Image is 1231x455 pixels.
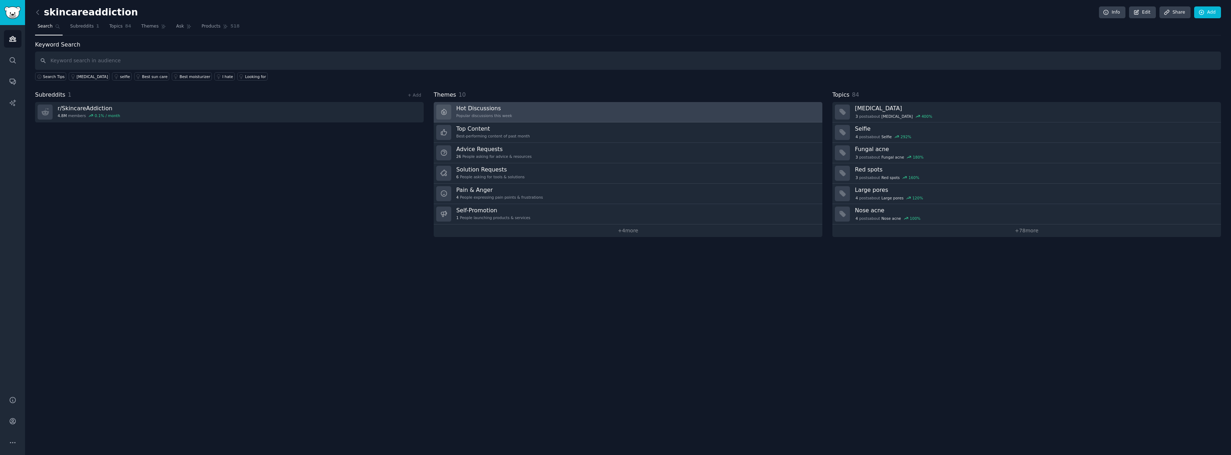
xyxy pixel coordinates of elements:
span: 3 [856,155,858,160]
a: Edit [1129,6,1156,19]
a: Self-Promotion1People launching products & services [434,204,822,224]
input: Keyword search in audience [35,52,1221,70]
h3: [MEDICAL_DATA] [855,105,1216,112]
a: Share [1159,6,1190,19]
a: Topics84 [107,21,133,35]
h3: r/ SkincareAddiction [58,105,120,112]
div: People expressing pain points & frustrations [456,195,543,200]
span: 4 [856,134,858,139]
span: [MEDICAL_DATA] [881,114,913,119]
div: [MEDICAL_DATA] [77,74,108,79]
div: post s about [855,154,924,160]
div: I hate [222,74,233,79]
span: Subreddits [35,91,65,100]
a: Best sun care [134,72,169,81]
div: People asking for advice & resources [456,154,532,159]
div: 180 % [913,155,924,160]
h3: Large pores [855,186,1216,194]
h3: Solution Requests [456,166,525,173]
a: Products518 [199,21,242,35]
a: Info [1099,6,1125,19]
span: Ask [176,23,184,30]
span: 10 [459,91,466,98]
span: 4 [856,216,858,221]
span: 1 [68,91,72,98]
div: Best sun care [142,74,167,79]
h3: Pain & Anger [456,186,543,194]
div: Looking for [245,74,266,79]
a: Large pores4postsaboutLarge pores120% [832,184,1221,204]
div: post s about [855,195,924,201]
a: Pain & Anger4People expressing pain points & frustrations [434,184,822,204]
h3: Self-Promotion [456,207,530,214]
span: Search Tips [43,74,65,79]
img: GummySearch logo [4,6,21,19]
div: selfie [120,74,130,79]
a: [MEDICAL_DATA]3postsabout[MEDICAL_DATA]400% [832,102,1221,122]
span: Products [201,23,220,30]
span: Search [38,23,53,30]
a: [MEDICAL_DATA] [69,72,110,81]
div: 292 % [901,134,911,139]
h2: skincareaddiction [35,7,138,18]
span: 4 [856,195,858,200]
span: 3 [856,114,858,119]
span: 3 [856,175,858,180]
div: People asking for tools & solutions [456,174,525,179]
a: Fungal acne3postsaboutFungal acne180% [832,143,1221,163]
h3: Top Content [456,125,530,132]
span: Fungal acne [881,155,904,160]
a: Looking for [237,72,268,81]
div: 160 % [909,175,919,180]
a: I hate [214,72,235,81]
h3: Hot Discussions [456,105,512,112]
a: Nose acne4postsaboutNose acne100% [832,204,1221,224]
a: selfie [112,72,131,81]
span: 4 [456,195,459,200]
a: Ask [174,21,194,35]
div: 120 % [912,195,923,200]
a: Solution Requests6People asking for tools & solutions [434,163,822,184]
span: Themes [141,23,159,30]
div: Best-performing content of past month [456,134,530,139]
span: Red spots [881,175,900,180]
span: 1 [96,23,99,30]
span: 26 [456,154,461,159]
h3: Advice Requests [456,145,532,153]
a: Add [1194,6,1221,19]
span: 4.8M [58,113,67,118]
a: Selfie4postsaboutSelfie292% [832,122,1221,143]
a: Hot DiscussionsPopular discussions this week [434,102,822,122]
span: Large pores [881,195,904,200]
label: Keyword Search [35,41,80,48]
div: 100 % [910,216,920,221]
div: post s about [855,134,912,140]
div: 400 % [921,114,932,119]
div: post s about [855,113,933,120]
a: Search [35,21,63,35]
span: Subreddits [70,23,94,30]
div: post s about [855,215,921,222]
a: Best moisturizer [172,72,212,81]
h3: Nose acne [855,207,1216,214]
button: Search Tips [35,72,66,81]
div: members [58,113,120,118]
a: Top ContentBest-performing content of past month [434,122,822,143]
span: 1 [456,215,459,220]
div: Best moisturizer [180,74,210,79]
a: Themes [139,21,169,35]
a: Subreddits1 [68,21,102,35]
a: + Add [408,93,421,98]
span: Topics [832,91,850,100]
a: +4more [434,224,822,237]
a: Advice Requests26People asking for advice & resources [434,143,822,163]
div: People launching products & services [456,215,530,220]
span: 518 [230,23,240,30]
span: Nose acne [881,216,901,221]
a: +78more [832,224,1221,237]
span: 84 [125,23,131,30]
div: 0.1 % / month [95,113,120,118]
a: r/SkincareAddiction4.8Mmembers0.1% / month [35,102,424,122]
span: 6 [456,174,459,179]
a: Red spots3postsaboutRed spots160% [832,163,1221,184]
